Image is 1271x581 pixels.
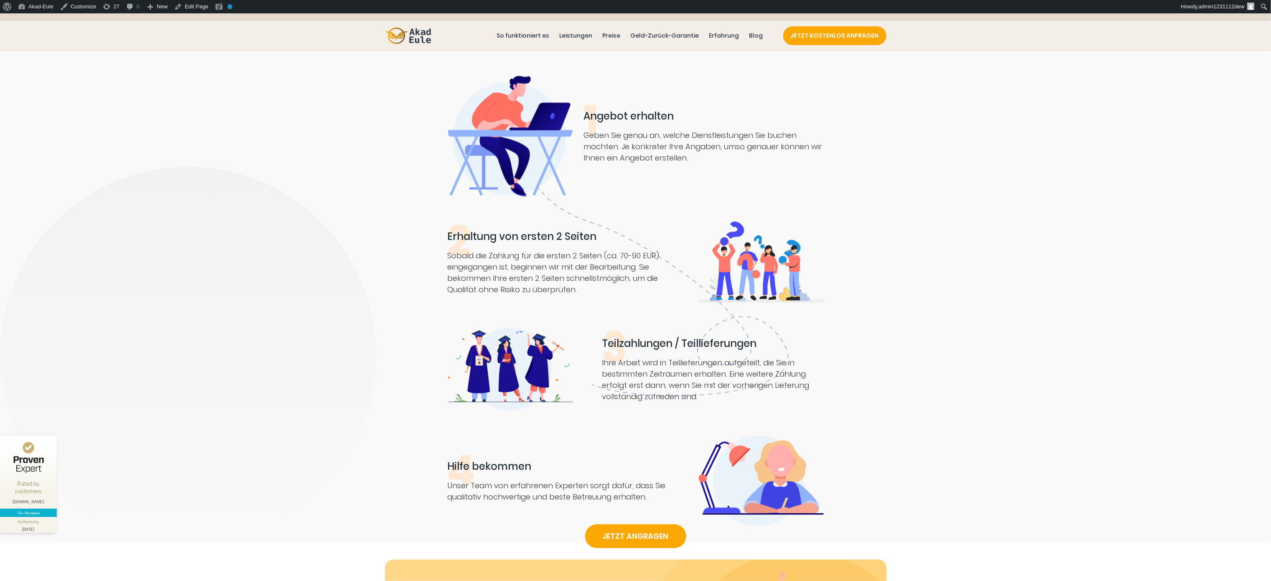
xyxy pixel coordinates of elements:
[3,499,53,505] div: [DOMAIN_NAME]
[3,525,53,531] div: [DATE]
[495,31,551,41] a: So funktioniert es
[601,31,622,41] a: Preise
[602,336,824,351] div: Teilzahlungen / Teillieferungen
[783,26,886,45] a: JETZT KOSTENLOS ANFRAGEN
[748,31,765,41] a: Blog
[385,28,431,44] img: logo
[558,31,594,41] a: Leistungen
[227,4,232,9] div: No index
[1199,3,1245,10] span: admin1231112dew
[448,250,669,295] div: Sobald die Zahlung für die ersten 2 Seiten (ca. 70-90 EUR) eingegangen ist, beginnen wir mit der ...
[585,525,686,548] a: JETZT ANGRAGEN
[584,130,824,163] div: Geben Sie genau an, welche Dienstleistungen Sie buchen möchten. Je konkreter Ihre Angaben, umso g...
[18,519,39,525] div: Authenticity
[584,109,824,123] div: Angebot erhalten
[448,480,669,502] div: Unser Team von erfahrenen Experten sorgt dafür, dass Sie qualitativ hochwertige und beste Betreuu...
[629,31,701,41] a: Geld-Zurück-Garantie
[708,31,741,41] a: Erfahrung
[448,229,669,244] div: Erhaltung von ersten 2 Seiten
[448,459,669,474] div: Hilfe bekommen
[602,357,824,402] div: Ihre Arbeit wird in Teillieferungen aufgeteilt, die Sie in bestimmten Zeiträumen erhalten. Eine w...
